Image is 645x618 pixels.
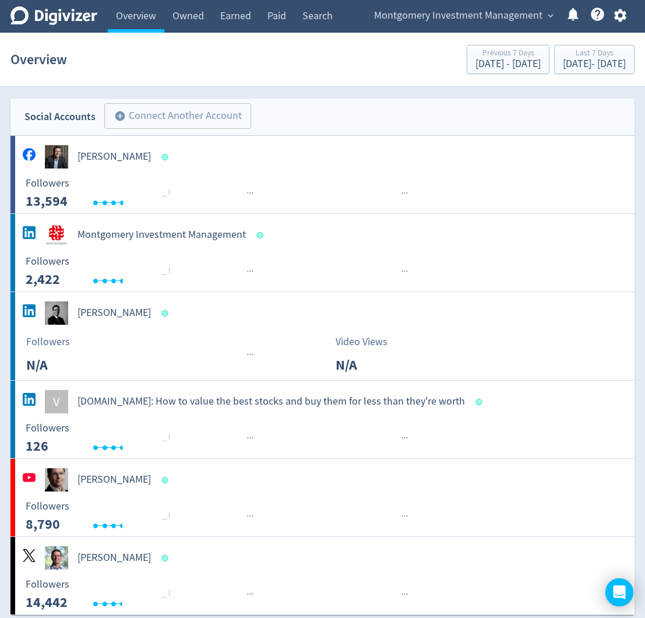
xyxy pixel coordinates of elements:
[246,347,249,362] span: ·
[475,59,541,69] div: [DATE] - [DATE]
[401,431,403,445] span: ·
[401,509,403,524] span: ·
[370,6,556,25] button: Montgomery Investment Management
[77,551,151,565] h5: [PERSON_NAME]
[401,186,403,201] span: ·
[20,423,195,454] svg: Followers ---
[10,537,635,615] a: Roger Montgomery undefined[PERSON_NAME] Followers --- _ 0% Followers 14,442 ······
[406,587,408,602] span: ·
[246,509,249,524] span: ·
[249,264,251,279] span: ·
[45,468,68,491] img: Roger Montgomery undefined
[20,579,195,610] svg: Followers ---
[246,264,249,279] span: ·
[374,6,542,25] span: Montgomery Investment Management
[26,334,93,350] p: Followers
[10,136,635,213] a: Roger Montgomery undefined[PERSON_NAME] Followers --- _ 0% Followers 13,594 ······
[104,103,251,129] button: Connect Another Account
[162,555,172,561] span: Data last synced: 12 Oct 2025, 7:02pm (AEDT)
[45,301,68,325] img: Roger Montgomery undefined
[251,264,253,279] span: ·
[246,587,249,602] span: ·
[96,105,251,129] a: Connect Another Account
[467,45,549,74] button: Previous 7 Days[DATE] - [DATE]
[406,264,408,279] span: ·
[77,306,151,320] h5: [PERSON_NAME]
[406,509,408,524] span: ·
[10,381,635,458] a: V[DOMAIN_NAME]: How to value the best stocks and buy them for less than they're worth Followers -...
[162,265,181,276] span: _ 0%
[249,186,251,201] span: ·
[114,110,126,122] span: add_circle
[403,431,406,445] span: ·
[26,354,93,375] p: N/A
[403,186,406,201] span: ·
[24,108,96,125] div: Social Accounts
[20,178,195,209] svg: Followers ---
[162,477,172,483] span: Data last synced: 12 Oct 2025, 4:02pm (AEDT)
[251,186,253,201] span: ·
[554,45,635,74] button: Last 7 Days[DATE]- [DATE]
[249,587,251,602] span: ·
[162,187,181,198] span: _ 0%
[45,223,68,247] img: Montgomery Investment Management undefined
[20,256,195,287] svg: Followers ---
[77,395,465,409] h5: [DOMAIN_NAME]: How to value the best stocks and buy them for less than they're worth
[45,145,68,168] img: Roger Montgomery undefined
[162,588,181,599] span: _ 0%
[475,49,541,59] div: Previous 7 Days
[403,264,406,279] span: ·
[406,431,408,445] span: ·
[77,228,246,242] h5: Montgomery Investment Management
[563,59,626,69] div: [DATE] - [DATE]
[406,186,408,201] span: ·
[10,214,635,292] a: Montgomery Investment Management undefinedMontgomery Investment Management Followers --- _ 0% Fol...
[251,347,253,362] span: ·
[249,347,251,362] span: ·
[563,49,626,59] div: Last 7 Days
[45,390,68,413] div: V
[401,264,403,279] span: ·
[605,578,633,606] div: Open Intercom Messenger
[251,587,253,602] span: ·
[401,587,403,602] span: ·
[246,431,249,445] span: ·
[45,546,68,570] img: Roger Montgomery undefined
[403,587,406,602] span: ·
[10,292,635,380] a: Roger Montgomery undefined[PERSON_NAME]FollowersN/A···Video ViewsN/A
[162,154,172,160] span: Data last synced: 12 Oct 2025, 7:02pm (AEDT)
[249,509,251,524] span: ·
[77,150,151,164] h5: [PERSON_NAME]
[251,509,253,524] span: ·
[251,431,253,445] span: ·
[257,232,267,238] span: Data last synced: 13 Oct 2025, 4:01am (AEDT)
[10,41,67,78] h1: Overview
[476,399,486,405] span: Data last synced: 13 Oct 2025, 5:01am (AEDT)
[246,186,249,201] span: ·
[10,459,635,536] a: Roger Montgomery undefined[PERSON_NAME] Followers --- _ 0% Followers 8,790 ······
[162,510,181,521] span: _ 0%
[545,10,556,21] span: expand_more
[336,354,403,375] p: N/A
[403,509,406,524] span: ·
[162,431,181,443] span: _ 0%
[20,501,195,532] svg: Followers ---
[162,310,172,317] span: Data last synced: 13 Oct 2025, 4:01am (AEDT)
[336,334,403,350] p: Video Views
[77,473,151,487] h5: [PERSON_NAME]
[249,431,251,445] span: ·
